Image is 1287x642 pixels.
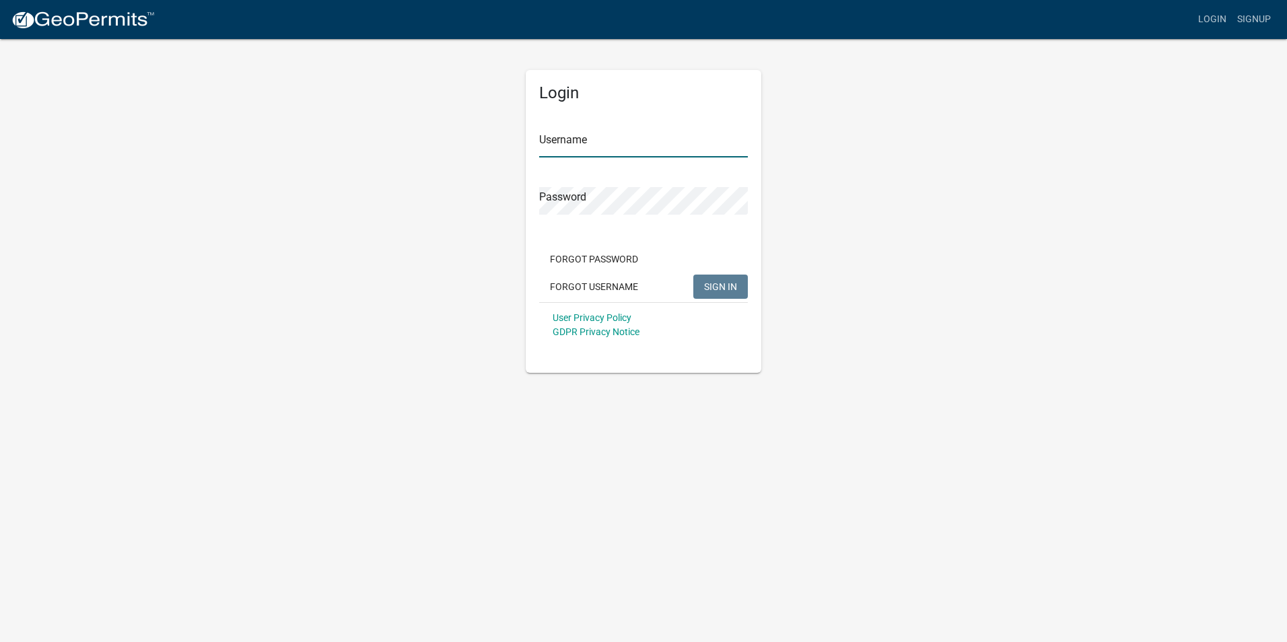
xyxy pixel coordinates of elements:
a: Signup [1232,7,1276,32]
span: SIGN IN [704,281,737,291]
button: Forgot Password [539,247,649,271]
h5: Login [539,83,748,103]
a: User Privacy Policy [553,312,631,323]
button: Forgot Username [539,275,649,299]
button: SIGN IN [693,275,748,299]
a: Login [1193,7,1232,32]
a: GDPR Privacy Notice [553,326,639,337]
